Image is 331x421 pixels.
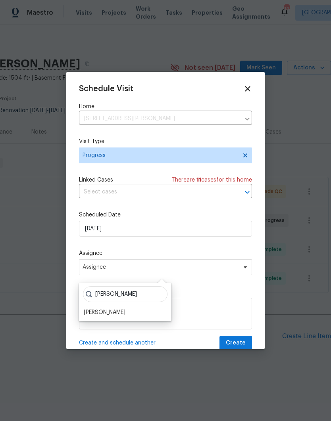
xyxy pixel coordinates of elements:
span: Create and schedule another [79,339,156,347]
div: [PERSON_NAME] [84,308,125,316]
label: Assignee [79,249,252,257]
label: Home [79,103,252,111]
span: Progress [83,151,237,159]
span: Linked Cases [79,176,113,184]
span: There are case s for this home [171,176,252,184]
span: Create [226,338,246,348]
span: Close [243,84,252,93]
span: Schedule Visit [79,85,133,93]
label: Scheduled Date [79,211,252,219]
span: Assignee [83,264,238,270]
input: Enter in an address [79,113,240,125]
span: 11 [196,177,201,183]
input: M/D/YYYY [79,221,252,237]
button: Open [242,187,253,198]
button: Create [219,336,252,350]
input: Select cases [79,186,230,198]
label: Visit Type [79,138,252,145]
